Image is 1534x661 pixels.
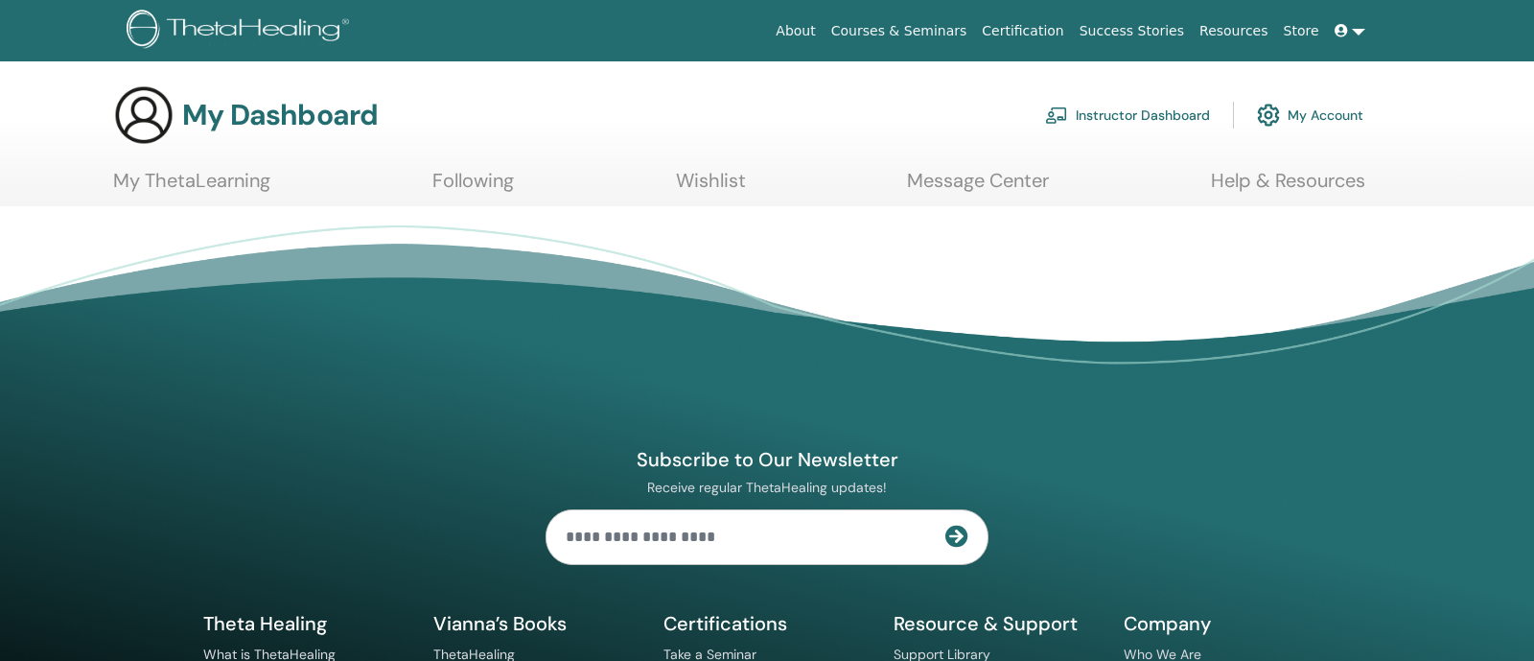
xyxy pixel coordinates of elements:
a: My ThetaLearning [113,169,270,206]
a: Help & Resources [1211,169,1365,206]
h5: Company [1124,611,1331,636]
img: generic-user-icon.jpg [113,84,174,146]
h5: Certifications [663,611,871,636]
h5: Vianna’s Books [433,611,640,636]
a: Certification [974,13,1071,49]
a: Success Stories [1072,13,1192,49]
a: Wishlist [676,169,746,206]
a: Resources [1192,13,1276,49]
a: Following [432,169,514,206]
a: Message Center [907,169,1049,206]
img: cog.svg [1257,99,1280,131]
a: About [768,13,823,49]
a: My Account [1257,94,1363,136]
a: Store [1276,13,1327,49]
p: Receive regular ThetaHealing updates! [546,479,988,496]
h5: Theta Healing [203,611,410,636]
h5: Resource & Support [894,611,1101,636]
a: Instructor Dashboard [1045,94,1210,136]
a: Courses & Seminars [824,13,975,49]
img: logo.png [127,10,356,53]
img: chalkboard-teacher.svg [1045,106,1068,124]
h3: My Dashboard [182,98,378,132]
h4: Subscribe to Our Newsletter [546,447,988,472]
